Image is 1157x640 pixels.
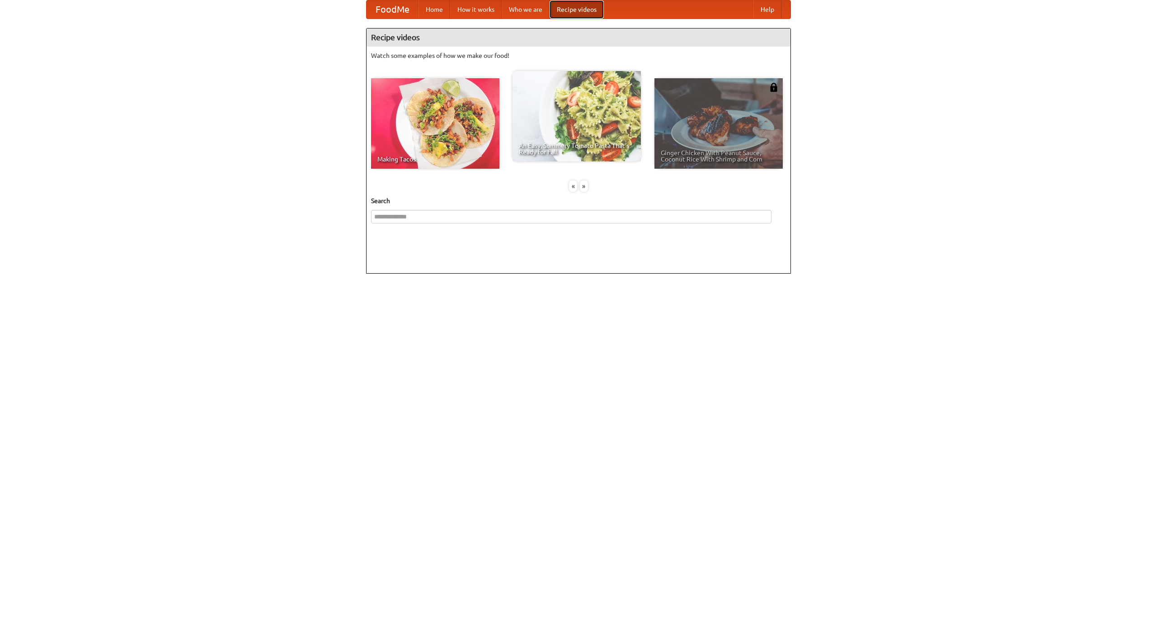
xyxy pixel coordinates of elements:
span: An Easy, Summery Tomato Pasta That's Ready for Fall [519,142,635,155]
a: An Easy, Summery Tomato Pasta That's Ready for Fall [513,71,641,161]
a: Making Tacos [371,78,499,169]
p: Watch some examples of how we make our food! [371,51,786,60]
a: Recipe videos [550,0,604,19]
div: » [580,180,588,192]
h4: Recipe videos [367,28,790,47]
a: Who we are [502,0,550,19]
a: How it works [450,0,502,19]
a: FoodMe [367,0,419,19]
a: Home [419,0,450,19]
h5: Search [371,196,786,205]
span: Making Tacos [377,156,493,162]
img: 483408.png [769,83,778,92]
div: « [569,180,577,192]
a: Help [753,0,781,19]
